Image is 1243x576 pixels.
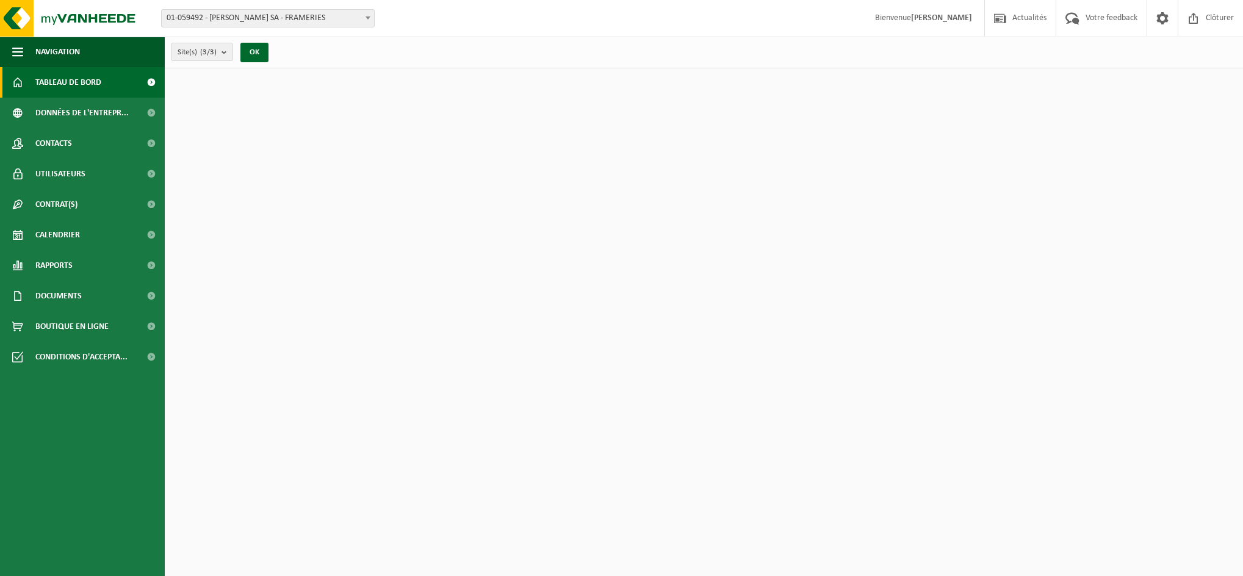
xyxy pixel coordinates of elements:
[35,342,128,372] span: Conditions d'accepta...
[35,220,80,250] span: Calendrier
[178,43,217,62] span: Site(s)
[35,281,82,311] span: Documents
[162,10,374,27] span: 01-059492 - LEBRUN - NIMY SA - FRAMERIES
[911,13,972,23] strong: [PERSON_NAME]
[35,37,80,67] span: Navigation
[161,9,375,27] span: 01-059492 - LEBRUN - NIMY SA - FRAMERIES
[35,67,101,98] span: Tableau de bord
[35,250,73,281] span: Rapports
[35,98,129,128] span: Données de l'entrepr...
[240,43,268,62] button: OK
[35,159,85,189] span: Utilisateurs
[35,189,77,220] span: Contrat(s)
[171,43,233,61] button: Site(s)(3/3)
[200,48,217,56] count: (3/3)
[35,128,72,159] span: Contacts
[35,311,109,342] span: Boutique en ligne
